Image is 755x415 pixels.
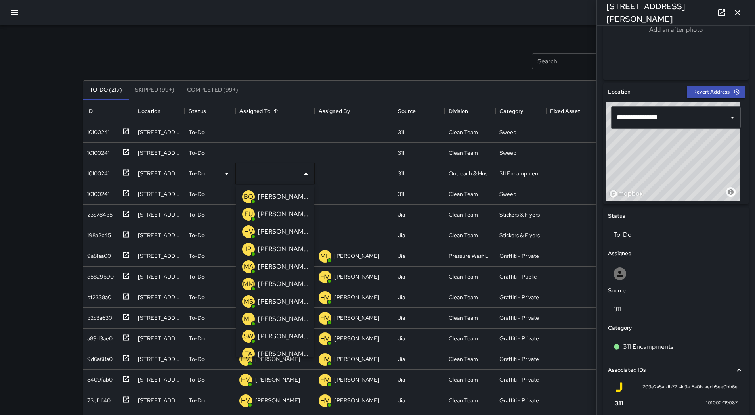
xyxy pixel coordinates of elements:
p: IP [246,244,251,254]
p: EU [245,209,253,219]
div: 113 10th Street [138,149,181,157]
div: Jia [398,252,405,260]
div: 37 6th Street [138,334,181,342]
p: To-Do [189,128,205,136]
div: Sweep [499,128,516,136]
p: HV [320,293,329,302]
div: 37 6th Street [138,293,181,301]
div: 23c784b5 [84,207,113,219]
div: Sweep [499,149,516,157]
div: Jia [398,211,405,219]
p: [PERSON_NAME] [255,396,300,404]
div: Clean Team [449,314,478,322]
p: MS [244,297,253,306]
button: Sort [270,106,281,117]
div: Location [134,100,185,122]
button: To-Do (217) [83,81,128,100]
p: HV [320,355,329,364]
div: 311 [398,190,404,198]
div: Status [189,100,206,122]
button: Completed (99+) [181,81,245,100]
div: 1020 Market Street [138,252,181,260]
div: Clean Team [449,211,478,219]
div: Jia [398,293,405,301]
p: [PERSON_NAME] [258,227,308,236]
div: 10100241 [84,125,109,136]
div: bf2338a0 [84,290,111,301]
div: Category [499,100,523,122]
div: 973 Market Street [138,376,181,384]
div: d5829b90 [84,269,114,281]
div: Clean Team [449,355,478,363]
div: Division [445,100,495,122]
div: Jia [398,231,405,239]
p: [PERSON_NAME] [334,396,379,404]
div: 25 7th Street [138,211,181,219]
p: To-Do [189,293,205,301]
p: MM [243,279,254,289]
div: 973 Market Street [138,396,181,404]
p: To-Do [189,211,205,219]
div: a89d3ae0 [84,331,113,342]
div: Pressure Washing [449,252,491,260]
div: Fixed Asset [546,100,597,122]
div: Graffiti - Private [499,396,539,404]
p: HV [241,396,250,405]
div: 9a81aa00 [84,249,111,260]
p: [PERSON_NAME] [334,293,379,301]
p: HV [320,313,329,323]
p: HV [244,227,253,236]
p: To-Do [189,273,205,281]
div: Clean Team [449,376,478,384]
div: 73efd140 [84,393,111,404]
div: Assigned By [319,100,350,122]
div: Graffiti - Private [499,355,539,363]
p: HV [320,334,329,344]
p: HV [320,272,329,282]
p: HV [320,396,329,405]
p: TA [245,349,252,359]
div: 1201 Market Street [138,128,181,136]
div: Clean Team [449,231,478,239]
div: Outreach & Hospitality [449,169,491,177]
div: Graffiti - Private [499,293,539,301]
div: ID [87,100,93,122]
div: 198a2c45 [84,228,111,239]
div: Clean Team [449,334,478,342]
div: Status [185,100,235,122]
p: [PERSON_NAME] [334,334,379,342]
div: 311 Encampments [499,169,542,177]
p: To-Do [189,190,205,198]
div: Jia [398,355,405,363]
p: To-Do [189,252,205,260]
div: 8409fab0 [84,373,113,384]
p: BO [244,192,253,202]
div: b2c3a630 [84,311,112,322]
div: Clean Team [449,396,478,404]
div: Sweep [499,190,516,198]
p: [PERSON_NAME] [258,349,308,359]
p: [PERSON_NAME] [258,279,308,289]
div: Stickers & Flyers [499,211,540,219]
div: Assigned By [315,100,394,122]
p: To-Do [189,149,205,157]
div: Fixed Asset [550,100,580,122]
p: [PERSON_NAME] [334,376,379,384]
div: 10100241 [84,166,109,177]
div: 25 7th Street [138,231,181,239]
div: Graffiti - Private [499,334,539,342]
p: ML [244,314,253,324]
div: Jia [398,396,405,404]
div: Source [394,100,445,122]
div: 10100241 [84,187,109,198]
p: To-Do [189,334,205,342]
div: Stickers & Flyers [499,231,540,239]
div: Assigned To [239,100,270,122]
div: Jia [398,334,405,342]
div: 1 6th Street [138,190,181,198]
div: Clean Team [449,128,478,136]
p: To-Do [189,231,205,239]
div: Clean Team [449,190,478,198]
p: [PERSON_NAME] [258,314,308,324]
button: Close [300,168,312,179]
